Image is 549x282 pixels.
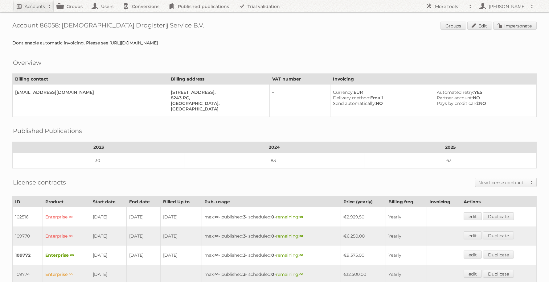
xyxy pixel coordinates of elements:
[276,272,303,277] span: remaining:
[440,22,466,30] a: Groups
[299,252,303,258] strong: ∞
[527,178,536,187] span: Toggle
[160,207,202,227] td: [DATE]
[475,178,536,187] a: New license contract
[271,272,274,277] strong: 0
[12,22,537,31] h1: Account 86058: [DEMOGRAPHIC_DATA] Drogisterij Service B.V.
[483,212,514,220] a: Duplicate
[493,22,537,30] a: Impersonate
[215,233,219,239] strong: ∞
[364,153,536,168] td: 63
[483,231,514,239] a: Duplicate
[13,142,185,153] th: 2023
[437,89,474,95] span: Automated retry:
[271,233,274,239] strong: 0
[13,197,43,207] th: ID
[90,197,127,207] th: Start date
[202,226,341,246] td: max: - published: - scheduled: -
[12,40,537,46] div: Dont enable automatic invoicing. Please see [URL][DOMAIN_NAME]
[364,142,536,153] th: 2025
[333,101,376,106] span: Send automatically:
[171,101,264,106] div: [GEOGRAPHIC_DATA],
[269,74,330,85] th: VAT number
[330,74,537,85] th: Invoicing
[299,214,303,220] strong: ∞
[427,197,461,207] th: Invoicing
[271,252,274,258] strong: 0
[171,95,264,101] div: 8243 PC,
[43,207,90,227] td: Enterprise ∞
[13,126,82,135] h2: Published Publications
[43,226,90,246] td: Enterprise ∞
[461,197,536,207] th: Actions
[13,58,41,67] h2: Overview
[333,89,354,95] span: Currency:
[168,74,269,85] th: Billing address
[299,233,303,239] strong: ∞
[299,272,303,277] strong: ∞
[276,252,303,258] span: remaining:
[386,226,427,246] td: Yearly
[437,101,532,106] div: NO
[160,226,202,246] td: [DATE]
[127,226,161,246] td: [DATE]
[171,106,264,112] div: [GEOGRAPHIC_DATA]
[43,246,90,265] td: Enterprise ∞
[464,212,482,220] a: edit
[483,270,514,278] a: Duplicate
[464,270,482,278] a: edit
[90,207,127,227] td: [DATE]
[202,207,341,227] td: max: - published: - scheduled: -
[243,252,246,258] strong: 3
[127,246,161,265] td: [DATE]
[341,197,386,207] th: Price (yearly)
[437,95,532,101] div: NO
[276,214,303,220] span: remaining:
[13,226,43,246] td: 109770
[437,95,473,101] span: Partner account:
[243,214,246,220] strong: 3
[276,233,303,239] span: remaining:
[386,197,427,207] th: Billing freq.
[467,22,492,30] a: Edit
[43,197,90,207] th: Product
[478,180,527,186] h2: New license contract
[333,95,429,101] div: Email
[25,3,45,10] h2: Accounts
[185,153,364,168] td: 83
[341,226,386,246] td: €6.250,00
[333,95,370,101] span: Delivery method:
[171,89,264,95] div: [STREET_ADDRESS],
[487,3,527,10] h2: [PERSON_NAME]
[90,246,127,265] td: [DATE]
[202,197,341,207] th: Pub. usage
[464,231,482,239] a: edit
[464,251,482,259] a: edit
[271,214,274,220] strong: 0
[215,214,219,220] strong: ∞
[437,101,479,106] span: Pays by credit card:
[90,226,127,246] td: [DATE]
[215,272,219,277] strong: ∞
[13,153,185,168] td: 30
[215,252,219,258] strong: ∞
[160,197,202,207] th: Billed Up to
[386,246,427,265] td: Yearly
[333,89,429,95] div: EUR
[13,74,168,85] th: Billing contact
[333,101,429,106] div: NO
[185,142,364,153] th: 2024
[435,3,466,10] h2: More tools
[483,251,514,259] a: Duplicate
[243,272,246,277] strong: 3
[269,85,330,117] td: –
[127,207,161,227] td: [DATE]
[341,207,386,227] td: €2.929,50
[13,207,43,227] td: 102516
[160,246,202,265] td: [DATE]
[386,207,427,227] td: Yearly
[127,197,161,207] th: End date
[243,233,246,239] strong: 3
[13,178,66,187] h2: License contracts
[13,246,43,265] td: 109772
